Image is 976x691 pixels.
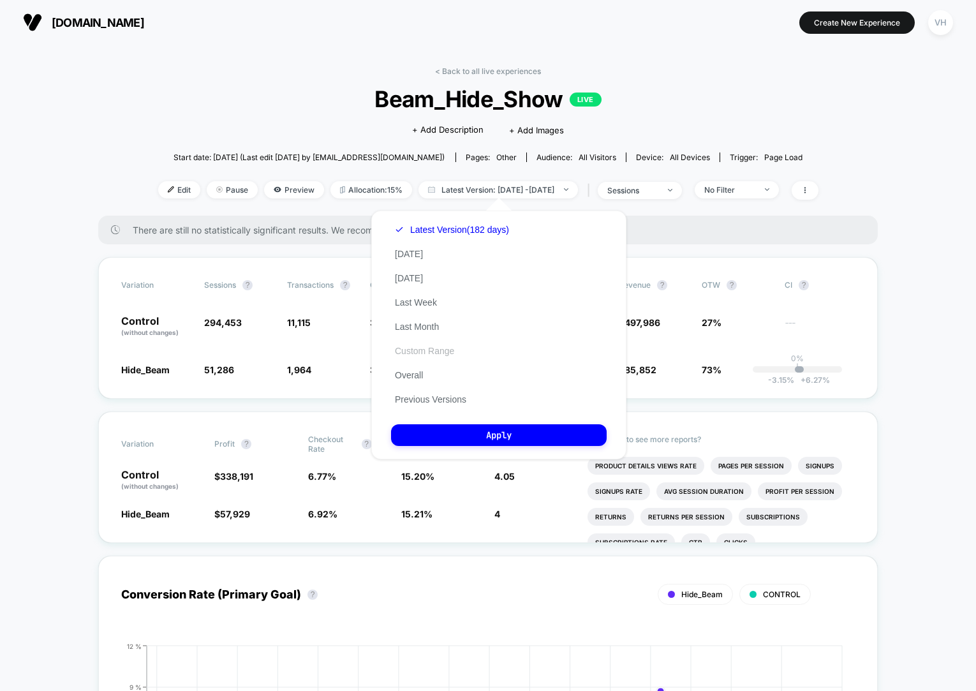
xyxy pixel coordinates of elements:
[121,329,179,336] span: (without changes)
[168,186,174,193] img: edit
[220,471,253,482] span: 338,191
[584,181,598,200] span: |
[799,280,809,290] button: ?
[716,533,755,551] li: Clicks
[768,375,794,385] span: -3.15 %
[52,16,144,29] span: [DOMAIN_NAME]
[204,317,242,328] span: 294,453
[391,321,443,332] button: Last Month
[191,85,785,112] span: Beam_Hide_Show
[626,152,720,162] span: Device:
[791,353,804,363] p: 0%
[625,317,660,328] span: 497,986
[204,280,236,290] span: Sessions
[264,181,324,198] span: Preview
[19,12,148,33] button: [DOMAIN_NAME]
[391,394,470,405] button: Previous Versions
[340,186,345,193] img: rebalance
[711,457,792,475] li: Pages Per Session
[588,533,675,551] li: Subscriptions Rate
[536,152,616,162] div: Audience:
[763,590,801,599] span: CONTROL
[308,471,336,482] span: 6.77 %
[307,590,318,600] button: ?
[220,509,250,519] span: 57,929
[730,152,802,162] div: Trigger:
[308,435,355,454] span: Checkout Rate
[785,280,855,290] span: CI
[588,435,855,444] p: Would like to see more reports?
[764,152,802,162] span: Page Load
[509,125,564,135] span: + Add Images
[570,93,602,107] p: LIVE
[607,186,658,195] div: sessions
[158,181,200,198] span: Edit
[412,124,484,137] span: + Add Description
[121,364,170,375] span: Hide_Beam
[287,317,311,328] span: 11,115
[494,471,515,482] span: 4.05
[496,152,517,162] span: other
[619,317,660,328] span: $
[494,509,500,519] span: 4
[391,297,441,308] button: Last Week
[681,533,710,551] li: Ctr
[214,509,250,519] span: $
[640,508,732,526] li: Returns Per Session
[657,280,667,290] button: ?
[174,152,445,162] span: Start date: [DATE] (Last edit [DATE] by [EMAIL_ADDRESS][DOMAIN_NAME])
[121,435,191,454] span: Variation
[308,509,337,519] span: 6.92 %
[129,683,142,690] tspan: 9 %
[391,224,513,235] button: Latest Version(182 days)
[401,471,434,482] span: 15.20 %
[214,471,253,482] span: $
[656,482,751,500] li: Avg Session Duration
[702,280,772,290] span: OTW
[428,186,435,193] img: calendar
[121,470,202,491] p: Control
[121,482,179,490] span: (without changes)
[564,188,568,191] img: end
[702,317,721,328] span: 27%
[739,508,808,526] li: Subscriptions
[670,152,710,162] span: all devices
[765,188,769,191] img: end
[121,316,191,338] p: Control
[758,482,842,500] li: Profit Per Session
[801,375,806,385] span: +
[401,509,433,519] span: 15.21 %
[798,457,842,475] li: Signups
[330,181,412,198] span: Allocation: 15%
[681,590,723,599] span: Hide_Beam
[391,345,458,357] button: Custom Range
[287,280,334,290] span: Transactions
[668,189,672,191] img: end
[727,280,737,290] button: ?
[702,364,721,375] span: 73%
[204,364,234,375] span: 51,286
[588,457,704,475] li: Product Details Views Rate
[435,66,541,76] a: < Back to all live experiences
[121,280,191,290] span: Variation
[121,509,170,519] span: Hide_Beam
[418,181,578,198] span: Latest Version: [DATE] - [DATE]
[216,186,223,193] img: end
[924,10,957,36] button: VH
[391,248,427,260] button: [DATE]
[466,152,517,162] div: Pages:
[391,272,427,284] button: [DATE]
[242,280,253,290] button: ?
[799,11,915,34] button: Create New Experience
[588,508,634,526] li: Returns
[588,482,650,500] li: Signups Rate
[391,369,427,381] button: Overall
[579,152,616,162] span: All Visitors
[340,280,350,290] button: ?
[796,363,799,373] p: |
[214,439,235,449] span: Profit
[794,375,830,385] span: 6.27 %
[207,181,258,198] span: Pause
[391,424,607,446] button: Apply
[928,10,953,35] div: VH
